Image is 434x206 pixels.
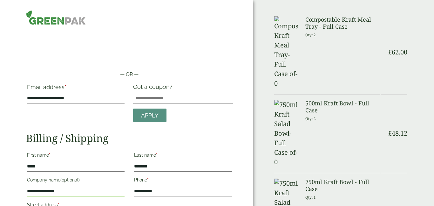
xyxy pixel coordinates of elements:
[133,109,166,122] a: Apply
[388,48,392,56] span: £
[388,48,407,56] bdi: 62.00
[27,175,125,186] label: Company name
[147,177,149,182] abbr: required
[305,100,380,114] h3: 500ml Kraft Bowl - Full Case
[305,32,316,37] small: Qty: 2
[274,100,298,167] img: 750ml Kraft Salad Bowl-Full Case of-0
[26,10,86,25] img: GreenPak Supplies
[134,175,232,186] label: Phone
[27,151,125,161] label: First name
[26,71,233,78] p: — OR —
[60,177,80,182] span: (optional)
[49,153,51,158] abbr: required
[156,153,158,158] abbr: required
[305,179,380,192] h3: 750ml Kraft Bowl - Full Case
[141,112,159,119] span: Apply
[64,84,66,90] abbr: required
[388,129,392,138] span: £
[305,116,316,121] small: Qty: 2
[27,84,125,93] label: Email address
[26,50,233,63] iframe: Secure payment button frame
[274,16,298,88] img: Compostable Kraft Meal Tray-Full Case of-0
[26,132,233,144] h2: Billing / Shipping
[134,151,232,161] label: Last name
[305,195,316,200] small: Qty: 1
[305,16,380,30] h3: Compostable Kraft Meal Tray - Full Case
[133,83,175,93] label: Got a coupon?
[388,129,407,138] bdi: 48.12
